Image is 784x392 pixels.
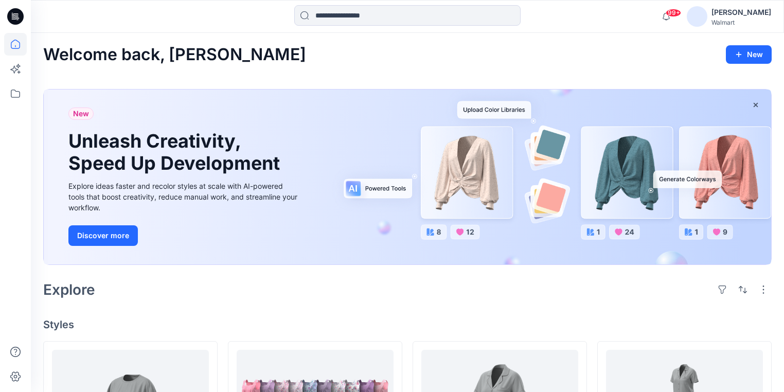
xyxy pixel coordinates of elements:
[68,225,300,246] a: Discover more
[43,281,95,298] h2: Explore
[687,6,707,27] img: avatar
[726,45,772,64] button: New
[68,181,300,213] div: Explore ideas faster and recolor styles at scale with AI-powered tools that boost creativity, red...
[68,130,284,174] h1: Unleash Creativity, Speed Up Development
[711,6,771,19] div: [PERSON_NAME]
[711,19,771,26] div: Walmart
[68,225,138,246] button: Discover more
[43,45,306,64] h2: Welcome back, [PERSON_NAME]
[43,318,772,331] h4: Styles
[666,9,681,17] span: 99+
[73,108,89,120] span: New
